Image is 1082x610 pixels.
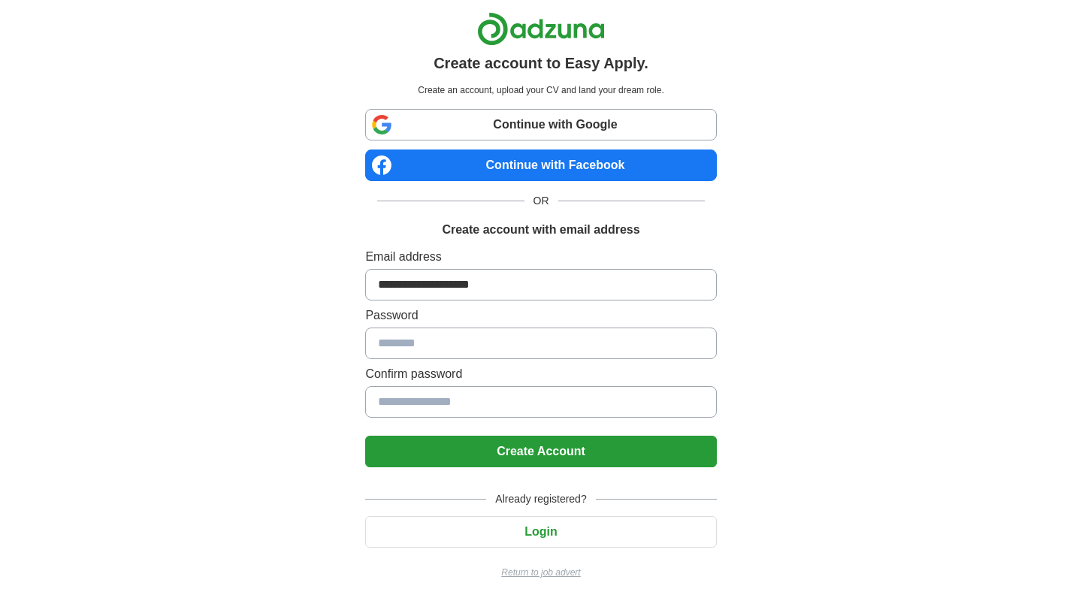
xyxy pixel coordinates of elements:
a: Login [365,525,716,538]
img: Adzuna logo [477,12,605,46]
span: OR [524,193,558,209]
a: Continue with Google [365,109,716,140]
label: Confirm password [365,365,716,383]
h1: Create account to Easy Apply. [434,52,648,74]
button: Create Account [365,436,716,467]
button: Login [365,516,716,548]
h1: Create account with email address [442,221,639,239]
span: Already registered? [486,491,595,507]
p: Create an account, upload your CV and land your dream role. [368,83,713,97]
a: Continue with Facebook [365,149,716,181]
label: Password [365,307,716,325]
a: Return to job advert [365,566,716,579]
label: Email address [365,248,716,266]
